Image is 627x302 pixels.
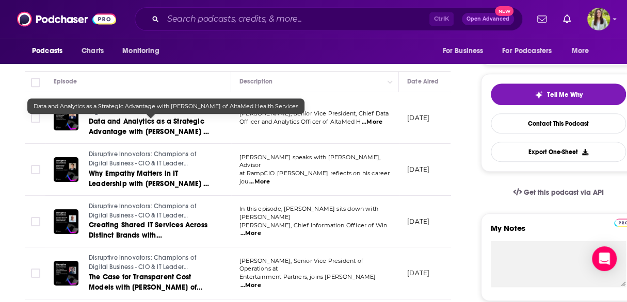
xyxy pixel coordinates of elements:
[572,44,589,58] span: More
[407,269,429,277] p: [DATE]
[89,169,213,189] a: Why Empathy Matters in IT Leadership with [PERSON_NAME] of RampCIO
[82,44,104,58] span: Charts
[34,103,298,110] span: Data and Analytics as a Strategic Advantage with [PERSON_NAME] of AltaMed Health Services
[239,154,380,169] span: [PERSON_NAME] speaks with [PERSON_NAME], Advisor
[89,169,210,198] span: Why Empathy Matters in IT Leadership with [PERSON_NAME] of RampCIO
[384,76,396,88] button: Column Actions
[32,44,62,58] span: Podcasts
[491,223,626,241] label: My Notes
[524,188,604,197] span: Get this podcast via API
[429,12,454,26] span: Ctrl K
[89,254,209,289] span: Disruptive Innovators: Champions of Digital Business - CIO & IT Leader Interviews, Digital Transf...
[31,269,40,278] span: Toggle select row
[491,142,626,162] button: Export One-Sheet
[407,217,429,226] p: [DATE]
[407,75,439,88] div: Date Aired
[249,178,270,186] span: ...More
[89,220,213,241] a: Creating Shared IT Services Across Distinct Brands with [PERSON_NAME] of Win Brands
[240,229,261,238] span: ...More
[587,8,610,30] span: Logged in as meaghanyoungblood
[89,150,213,168] a: Disruptive Innovators: Champions of Digital Business - CIO & IT Leader Interviews, Digital Transf...
[89,273,202,302] span: The Case for Transparent Cost Models with [PERSON_NAME] of Entertainment Partners
[31,217,40,226] span: Toggle select row
[502,44,552,58] span: For Podcasters
[163,11,429,27] input: Search podcasts, credits, & more...
[587,8,610,30] button: Show profile menu
[75,41,110,61] a: Charts
[89,272,213,293] a: The Case for Transparent Cost Models with [PERSON_NAME] of Entertainment Partners
[547,91,583,99] span: Tell Me Why
[239,222,387,229] span: [PERSON_NAME], Chief Information Officer of Win
[462,13,514,25] button: Open AdvancedNew
[592,246,617,271] div: Open Intercom Messenger
[491,83,626,105] button: tell me why sparkleTell Me Why
[89,203,209,237] span: Disruptive Innovators: Champions of Digital Business - CIO & IT Leader Interviews, Digital Transf...
[239,110,389,117] span: [PERSON_NAME], Senior Vice President, Chief Data
[239,273,376,280] span: Entertainment Partners, joins [PERSON_NAME]
[435,41,496,61] button: open menu
[491,113,626,133] a: Contact This Podcast
[239,75,272,88] div: Description
[115,41,172,61] button: open menu
[89,117,210,146] span: Data and Analytics as a Strategic Advantage with [PERSON_NAME] of AltaMed Health Services
[89,202,213,220] a: Disruptive Innovators: Champions of Digital Business - CIO & IT Leader Interviews, Digital Transf...
[89,150,209,185] span: Disruptive Innovators: Champions of Digital Business - CIO & IT Leader Interviews, Digital Transf...
[565,41,602,61] button: open menu
[54,75,77,88] div: Episode
[89,116,213,137] a: Data and Analytics as a Strategic Advantage with [PERSON_NAME] of AltaMed Health Services
[533,10,551,28] a: Show notifications dropdown
[407,113,429,122] p: [DATE]
[505,180,612,205] a: Get this podcast via API
[495,41,567,61] button: open menu
[442,44,483,58] span: For Business
[239,257,363,273] span: [PERSON_NAME], Senior Vice President of Operations at
[89,221,207,250] span: Creating Shared IT Services Across Distinct Brands with [PERSON_NAME] of Win Brands
[559,10,575,28] a: Show notifications dropdown
[467,16,509,22] span: Open Advanced
[135,7,523,31] div: Search podcasts, credits, & more...
[89,254,213,272] a: Disruptive Innovators: Champions of Digital Business - CIO & IT Leader Interviews, Digital Transf...
[495,6,513,16] span: New
[239,205,378,221] span: In this episode, [PERSON_NAME] sits down with [PERSON_NAME]
[239,170,390,185] span: at RampCIO. [PERSON_NAME] reflects on his career jou
[31,113,40,123] span: Toggle select row
[535,91,543,99] img: tell me why sparkle
[17,9,116,29] img: Podchaser - Follow, Share and Rate Podcasts
[240,281,261,290] span: ...More
[587,8,610,30] img: User Profile
[239,118,361,125] span: Officer and Analytics Officer of AltaMed H
[362,118,382,126] span: ...More
[407,165,429,174] p: [DATE]
[31,165,40,174] span: Toggle select row
[25,41,76,61] button: open menu
[122,44,159,58] span: Monitoring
